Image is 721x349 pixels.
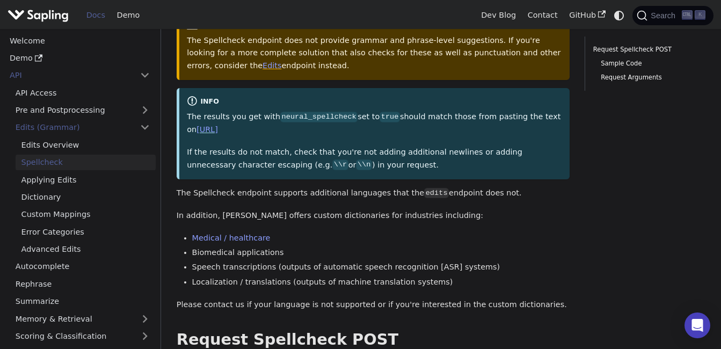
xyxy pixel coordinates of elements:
[10,329,156,344] a: Scoring & Classification
[10,311,156,326] a: Memory & Retrieval
[8,8,72,23] a: Sapling.ai
[187,111,562,136] p: The results you get with set to should match those from pasting the text on
[695,10,705,20] kbd: K
[10,103,156,118] a: Pre and Postprocessing
[177,187,570,200] p: The Spellcheck endpoint supports additional languages that the endpoint does not.
[10,276,156,292] a: Rephrase
[522,7,564,24] a: Contact
[601,59,698,69] a: Sample Code
[10,120,156,135] a: Edits (Grammar)
[424,188,449,199] code: edits
[10,85,156,100] a: API Access
[16,155,156,170] a: Spellcheck
[647,11,682,20] span: Search
[134,68,156,83] button: Collapse sidebar category 'API'
[601,72,698,83] a: Request Arguments
[192,261,570,274] li: Speech transcriptions (outputs of automatic speech recognition [ASR] systems)
[192,246,570,259] li: Biomedical applications
[332,159,348,170] code: \\r
[111,7,145,24] a: Demo
[16,190,156,205] a: Dictionary
[16,207,156,222] a: Custom Mappings
[380,112,400,122] code: true
[563,7,611,24] a: GitHub
[16,224,156,239] a: Error Categories
[187,34,562,72] p: The Spellcheck endpoint does not provide grammar and phrase-level suggestions. If you're looking ...
[192,276,570,289] li: Localization / translations (outputs of machine translation systems)
[177,209,570,222] p: In addition, [PERSON_NAME] offers custom dictionaries for industries including:
[475,7,521,24] a: Dev Blog
[16,137,156,152] a: Edits Overview
[280,112,358,122] code: neural_spellcheck
[263,61,281,70] a: Edits
[632,6,713,25] button: Search (Ctrl+K)
[16,172,156,187] a: Applying Edits
[4,50,156,66] a: Demo
[10,259,156,274] a: Autocomplete
[187,146,562,172] p: If the results do not match, check that you're not adding additional newlines or adding unnecessa...
[192,234,271,242] a: Medical / healthcare
[356,159,372,170] code: \\n
[187,96,562,108] div: info
[4,33,156,48] a: Welcome
[16,242,156,257] a: Advanced Edits
[684,312,710,338] div: Open Intercom Messenger
[611,8,627,23] button: Switch between dark and light mode (currently system mode)
[8,8,69,23] img: Sapling.ai
[177,299,570,311] p: Please contact us if your language is not supported or if you're interested in the custom diction...
[196,125,218,134] a: [URL]
[4,68,134,83] a: API
[10,294,156,309] a: Summarize
[593,45,702,55] a: Request Spellcheck POST
[81,7,111,24] a: Docs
